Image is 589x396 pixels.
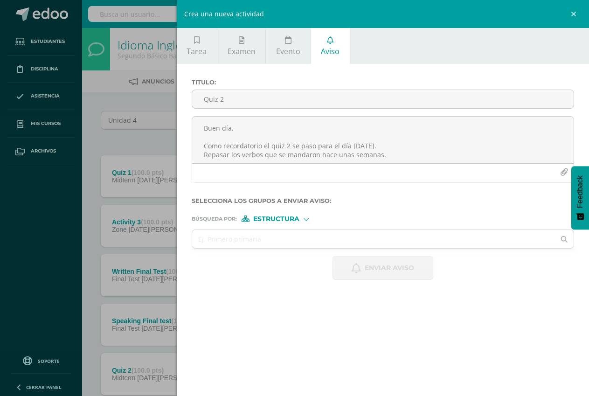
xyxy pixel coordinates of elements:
button: Feedback - Mostrar encuesta [571,166,589,229]
span: Enviar aviso [365,257,414,279]
div: [object Object] [242,215,312,222]
span: Aviso [321,46,340,56]
a: Aviso [311,28,349,64]
span: Estructura [253,216,299,222]
a: Tarea [177,28,217,64]
a: Examen [217,28,265,64]
button: Enviar aviso [333,256,433,280]
label: Titulo : [192,79,574,86]
span: Feedback [576,175,584,208]
input: Titulo [192,90,574,108]
span: Evento [276,46,300,56]
span: Tarea [187,46,207,56]
span: Búsqueda por : [192,216,237,222]
a: Evento [266,28,310,64]
label: Selecciona los grupos a enviar aviso : [192,197,574,204]
input: Ej. Primero primaria [192,230,555,248]
span: Examen [228,46,256,56]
